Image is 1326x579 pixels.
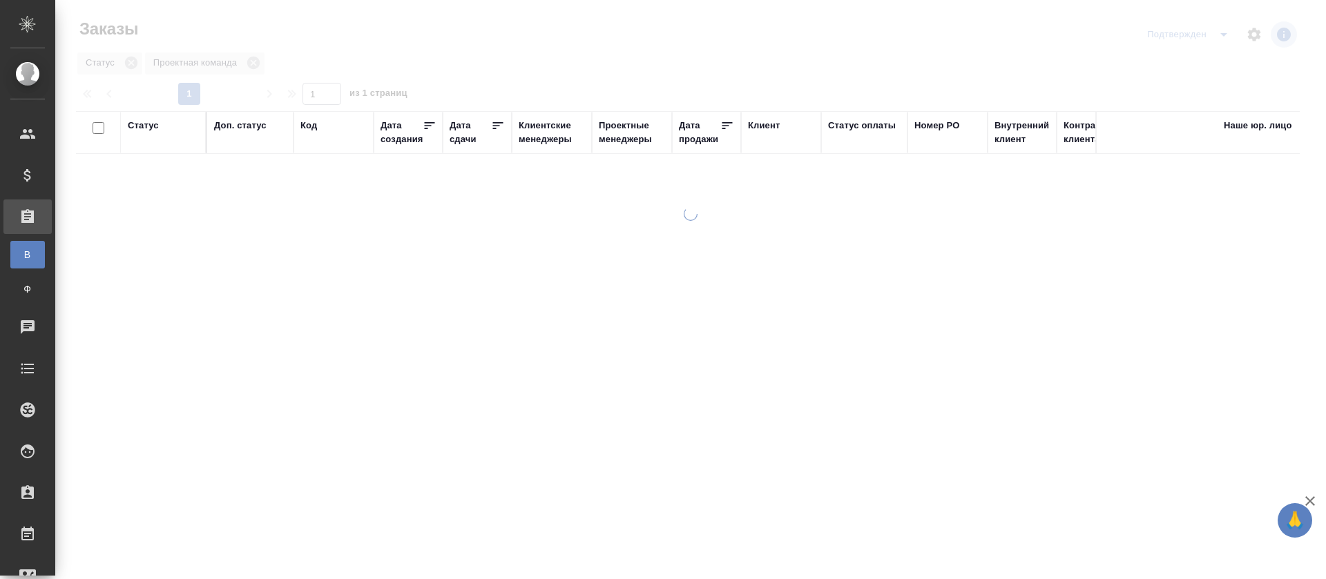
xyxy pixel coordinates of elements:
[1283,506,1307,535] span: 🙏
[17,248,38,262] span: В
[10,241,45,268] a: В
[214,119,267,133] div: Доп. статус
[995,119,1050,146] div: Внутренний клиент
[450,119,491,146] div: Дата сдачи
[1278,503,1312,538] button: 🙏
[17,282,38,296] span: Ф
[1224,119,1292,133] div: Наше юр. лицо
[10,275,45,303] a: Ф
[300,119,317,133] div: Код
[914,119,959,133] div: Номер PO
[381,119,423,146] div: Дата создания
[1064,119,1130,146] div: Контрагент клиента
[599,119,665,146] div: Проектные менеджеры
[748,119,780,133] div: Клиент
[519,119,585,146] div: Клиентские менеджеры
[828,119,896,133] div: Статус оплаты
[128,119,159,133] div: Статус
[679,119,720,146] div: Дата продажи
